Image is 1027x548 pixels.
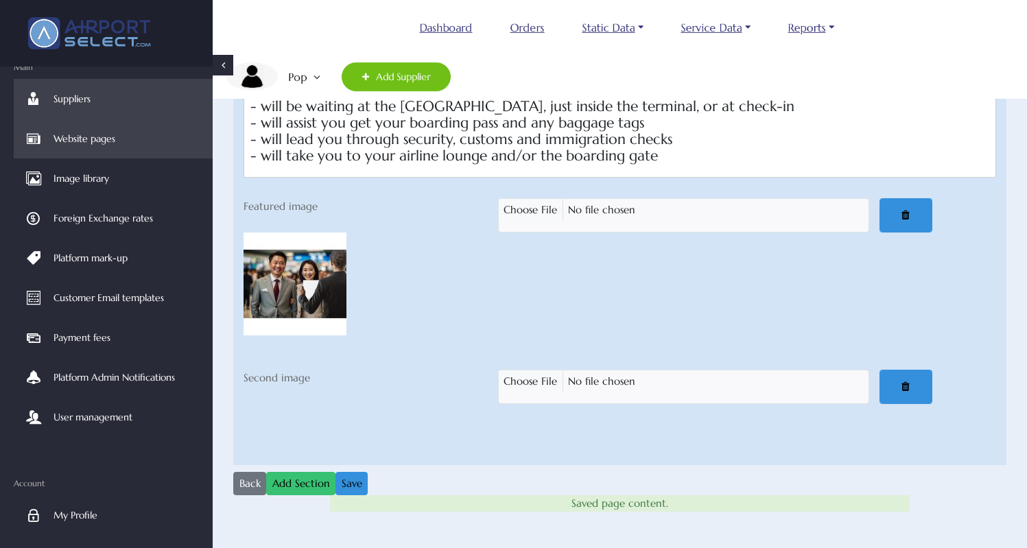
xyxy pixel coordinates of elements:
[244,41,996,178] div: Editor editing area: main. Press ⌥0 for help.
[54,397,132,437] span: User management
[335,472,368,495] button: Save
[54,238,128,278] span: Platform mark-up
[369,62,430,91] span: Add Supplier
[582,17,644,38] a: Static data
[21,10,158,56] img: company logo here
[330,495,910,512] div: Saved page content.
[14,278,213,318] a: Customer Email templates
[14,478,213,488] span: Account
[14,318,213,357] a: Payment fees
[788,17,834,38] a: Reports
[54,278,164,318] span: Customer Email templates
[54,357,175,397] span: Platform Admin Notifications
[510,17,545,38] a: Orders
[278,62,314,91] em: Pop
[54,79,91,119] span: Suppliers
[244,233,346,335] img: AirportSelectVIP-Connection2W640xH427_22-150x150.jpg
[14,158,213,198] a: Image library
[14,238,213,278] a: Platform mark-up
[14,397,213,437] a: User management
[250,98,989,164] p: - will be waiting at the [GEOGRAPHIC_DATA], just inside the terminal, or at check-in - will assis...
[226,62,320,91] a: image description Pop
[239,370,493,397] label: Second image
[54,198,153,238] span: Foreign Exchange rates
[14,495,213,535] a: My Profile
[54,318,110,357] span: Payment fees
[14,119,213,158] a: Website pages
[681,17,751,38] a: Service data
[54,158,109,198] span: Image library
[54,119,115,158] span: Website pages
[54,495,97,535] span: My Profile
[226,62,278,91] img: image description
[14,357,213,397] a: Platform Admin Notifications
[341,62,451,92] a: Add Supplier
[233,472,266,495] button: Back
[420,17,473,38] a: Dashboard
[266,472,335,495] button: Add Section
[239,198,493,226] label: Featured image
[14,79,213,119] a: Suppliers
[14,62,213,72] span: Main
[14,198,213,238] a: Foreign Exchange rates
